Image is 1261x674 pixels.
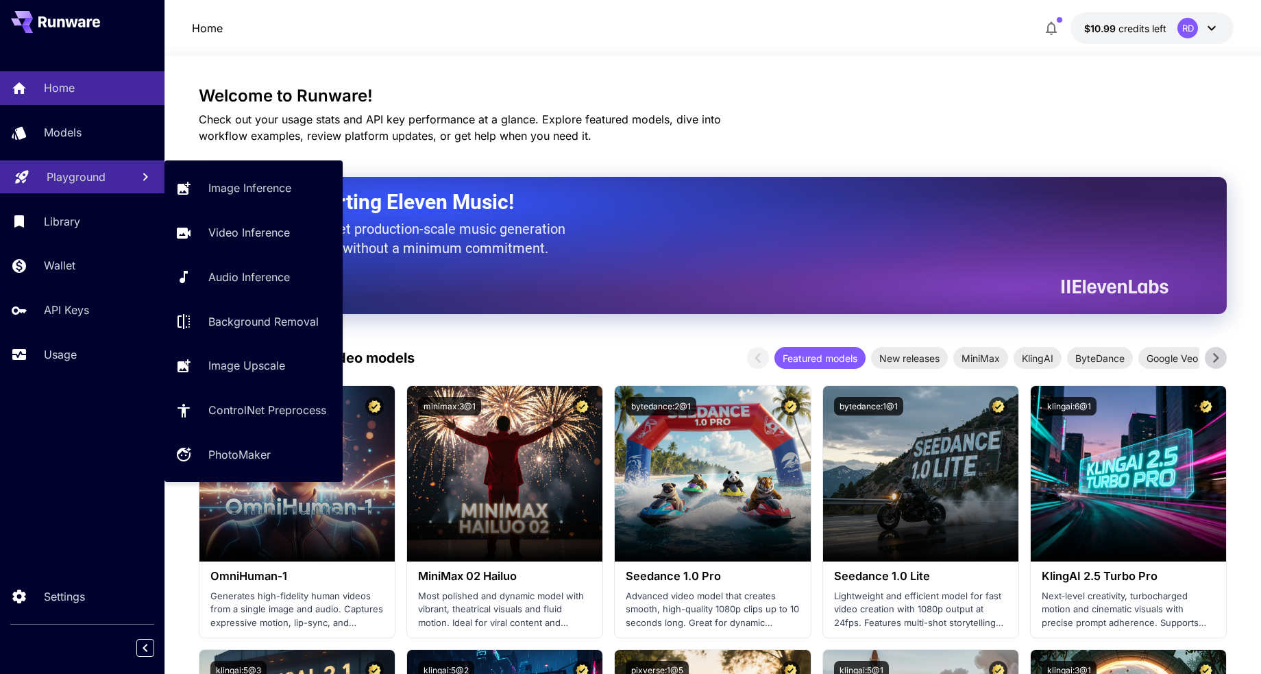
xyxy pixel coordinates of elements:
p: Wallet [44,257,75,274]
p: Advanced video model that creates smooth, high-quality 1080p clips up to 10 seconds long. Great f... [626,590,799,630]
a: Audio Inference [164,261,343,294]
span: Check out your usage stats and API key performance at a glance. Explore featured models, dive int... [199,112,721,143]
span: $10.99 [1084,23,1118,34]
span: Google Veo [1138,351,1206,365]
a: ControlNet Preprocess [164,394,343,427]
img: alt [823,386,1018,562]
span: credits left [1118,23,1166,34]
span: ByteDance [1067,351,1133,365]
img: alt [407,386,602,562]
p: Home [192,20,223,36]
p: Background Removal [208,313,319,330]
nav: breadcrumb [192,20,223,36]
button: Certified Model – Vetted for best performance and includes a commercial license. [365,397,384,416]
a: PhotoMaker [164,438,343,472]
p: Next‑level creativity, turbocharged motion and cinematic visuals with precise prompt adherence. S... [1042,590,1215,630]
p: Audio Inference [208,269,290,285]
button: Certified Model – Vetted for best performance and includes a commercial license. [573,397,591,416]
div: $10.99026 [1084,21,1166,36]
button: $10.99026 [1070,12,1234,44]
h3: Seedance 1.0 Lite [834,570,1007,583]
div: RD [1177,18,1198,38]
p: The only way to get production-scale music generation from Eleven Labs without a minimum commitment. [233,219,576,258]
a: Image Upscale [164,349,343,383]
p: ControlNet Preprocess [208,402,326,418]
button: bytedance:2@1 [626,397,696,416]
span: MiniMax [953,351,1008,365]
button: klingai:6@1 [1042,397,1097,416]
p: Home [44,80,75,96]
p: Library [44,213,80,230]
span: KlingAI [1014,351,1062,365]
p: API Keys [44,302,89,318]
p: Most polished and dynamic model with vibrant, theatrical visuals and fluid motion. Ideal for vira... [418,590,591,630]
button: Certified Model – Vetted for best performance and includes a commercial license. [989,397,1007,416]
button: Certified Model – Vetted for best performance and includes a commercial license. [781,397,800,416]
img: alt [615,386,810,562]
p: Settings [44,588,85,605]
button: Certified Model – Vetted for best performance and includes a commercial license. [1197,397,1215,416]
a: Image Inference [164,171,343,205]
h2: Now Supporting Eleven Music! [233,189,1158,215]
p: Playground [47,169,106,185]
p: PhotoMaker [208,446,271,463]
button: Collapse sidebar [136,639,154,657]
img: alt [1031,386,1226,562]
button: bytedance:1@1 [834,397,903,416]
h3: MiniMax 02 Hailuo [418,570,591,583]
p: Models [44,124,82,141]
button: minimax:3@1 [418,397,481,416]
p: Video Inference [208,224,290,241]
p: Lightweight and efficient model for fast video creation with 1080p output at 24fps. Features mult... [834,590,1007,630]
p: Generates high-fidelity human videos from a single image and audio. Captures expressive motion, l... [210,590,384,630]
h3: KlingAI 2.5 Turbo Pro [1042,570,1215,583]
h3: OmniHuman‑1 [210,570,384,583]
h3: Welcome to Runware! [199,86,1227,106]
p: Image Inference [208,180,291,196]
span: New releases [871,351,948,365]
a: Background Removal [164,304,343,338]
span: Featured models [774,351,866,365]
h3: Seedance 1.0 Pro [626,570,799,583]
div: Collapse sidebar [147,636,164,660]
p: Image Upscale [208,357,285,374]
a: Video Inference [164,216,343,250]
p: Usage [44,346,77,363]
